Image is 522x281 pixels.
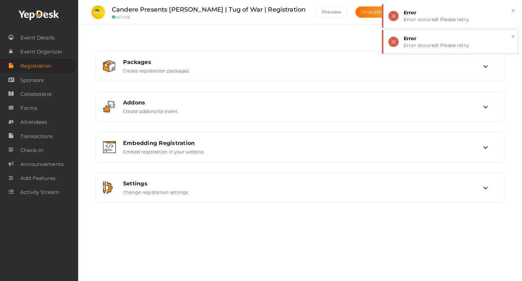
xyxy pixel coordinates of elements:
[123,59,483,65] div: Packages
[99,190,501,196] a: Settings Change registration settings
[20,171,55,185] span: Add Features
[103,101,115,113] img: addon.svg
[316,6,347,18] button: Preview
[20,130,53,143] span: Transactions
[123,146,205,154] label: Embed registration in your website.
[361,9,386,15] span: Unpublish
[20,87,52,101] span: Collaborator
[99,68,501,75] a: Packages Create registration packages
[112,15,306,20] small: ACTIVE
[404,42,513,49] div: Error occured! Please retry
[20,144,43,157] span: Check-in
[103,60,115,72] img: box.svg
[20,185,59,199] span: Activity Stream
[99,149,501,156] a: Embedding Registration Embed registration in your website.
[20,101,37,115] span: Forms
[20,31,54,45] span: Event Details
[123,140,483,146] div: Embedding Registration
[123,65,189,73] label: Create registration packages
[112,5,306,15] label: Candere Presents [PERSON_NAME] | Tug of War | Registration
[20,45,63,59] span: Event Organizer
[103,141,116,153] img: embed.svg
[355,6,391,18] button: Unpublish
[91,5,105,19] img: 0C2H5NAW_small.jpeg
[103,182,112,194] img: setting.svg
[20,73,43,87] span: Sponsors
[123,106,178,114] label: Create addons for event
[404,35,513,42] div: Error
[20,115,47,129] span: Attendees
[511,7,515,15] button: ×
[123,187,188,195] label: Change registration settings
[404,16,513,23] div: Error occured! Please retry
[123,99,483,106] div: Addons
[99,109,501,115] a: Addons Create addons for event
[123,180,483,187] div: Settings
[404,9,513,16] div: Error
[511,33,515,40] button: ×
[20,158,64,171] span: Announcements
[20,59,52,73] span: Registration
